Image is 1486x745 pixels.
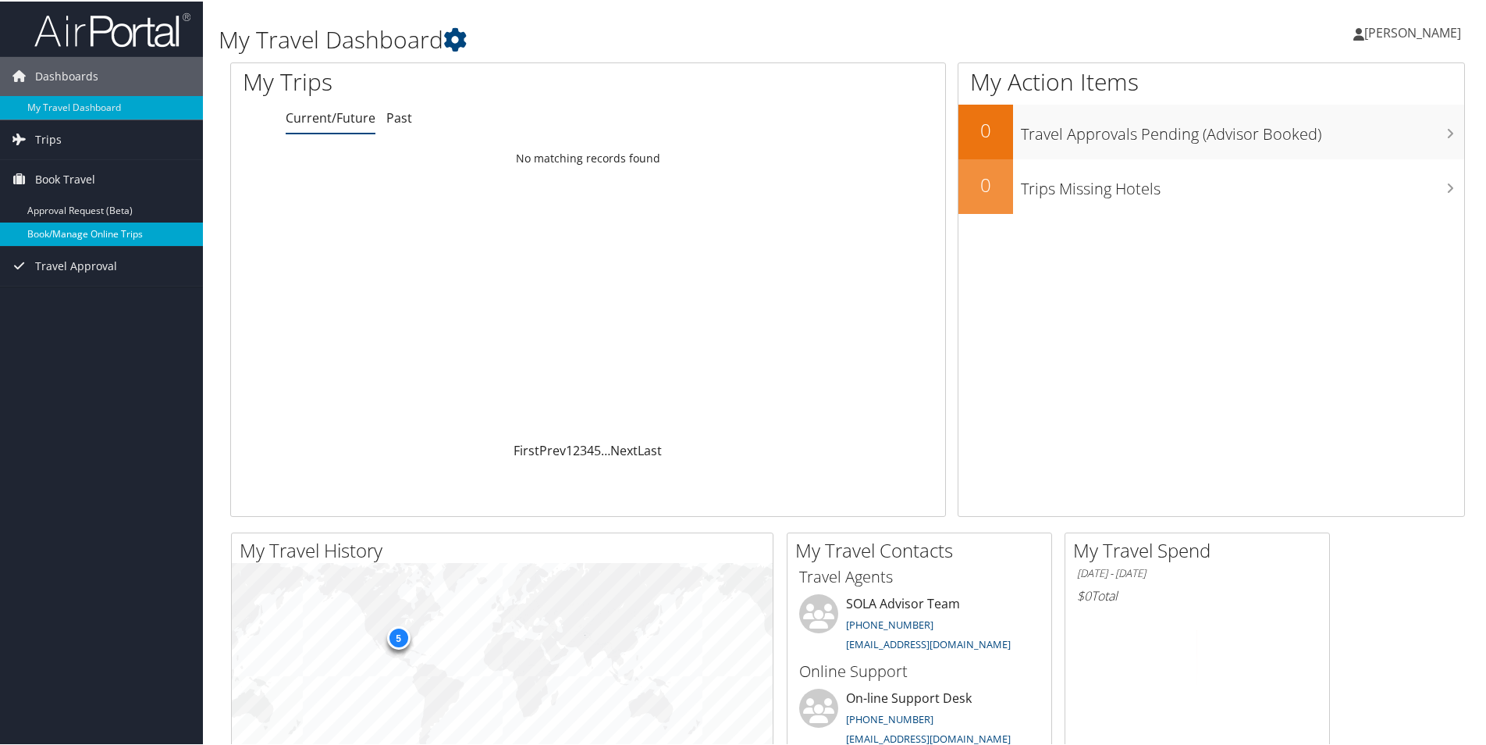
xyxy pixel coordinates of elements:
a: Next [610,440,638,458]
a: 3 [580,440,587,458]
h3: Travel Agents [799,565,1040,586]
a: Past [386,108,412,125]
a: [PHONE_NUMBER] [846,711,933,725]
a: 5 [594,440,601,458]
a: 0Trips Missing Hotels [958,158,1464,212]
h1: My Trips [243,64,636,97]
h2: My Travel Contacts [795,536,1051,562]
div: 5 [386,625,410,648]
a: 1 [566,440,573,458]
a: 4 [587,440,594,458]
h2: My Travel Spend [1073,536,1329,562]
a: 2 [573,440,580,458]
span: Travel Approval [35,245,117,284]
a: [PHONE_NUMBER] [846,616,933,630]
img: airportal-logo.png [34,10,190,47]
h6: Total [1077,586,1317,603]
h3: Online Support [799,659,1040,681]
h6: [DATE] - [DATE] [1077,565,1317,579]
li: SOLA Advisor Team [791,593,1047,657]
h3: Trips Missing Hotels [1021,169,1464,198]
span: $0 [1077,586,1091,603]
span: … [601,440,610,458]
a: [EMAIL_ADDRESS][DOMAIN_NAME] [846,636,1011,650]
h1: My Action Items [958,64,1464,97]
h2: My Travel History [240,536,773,562]
a: 0Travel Approvals Pending (Advisor Booked) [958,103,1464,158]
span: Trips [35,119,62,158]
a: [EMAIL_ADDRESS][DOMAIN_NAME] [846,730,1011,744]
span: Book Travel [35,159,95,198]
a: [PERSON_NAME] [1353,8,1477,55]
a: Current/Future [286,108,375,125]
td: No matching records found [231,143,945,171]
span: Dashboards [35,55,98,94]
a: First [514,440,539,458]
span: [PERSON_NAME] [1364,23,1461,40]
a: Prev [539,440,566,458]
h2: 0 [958,116,1013,142]
h1: My Travel Dashboard [219,22,1058,55]
h3: Travel Approvals Pending (Advisor Booked) [1021,114,1464,144]
a: Last [638,440,662,458]
h2: 0 [958,170,1013,197]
